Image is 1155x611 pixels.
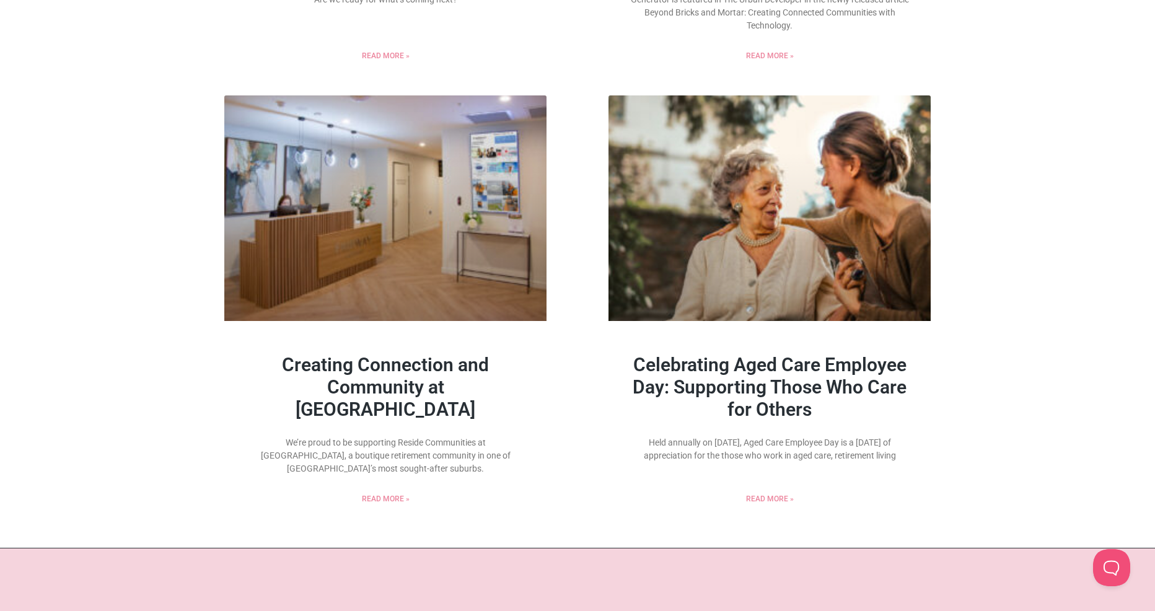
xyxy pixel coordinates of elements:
a: Read more about Key Takeaways from the Retirement Living Summit 2025 [362,50,410,61]
p: Held annually on [DATE], Aged Care Employee Day is a [DATE] of appreciation for the those who wor... [627,436,912,462]
a: Read more about Creating Connection and Community at Fairway Carindale [362,493,410,504]
a: Read more about Generator Featured in The Urban Developer [746,50,794,61]
a: Celebrating Aged Care Employee Day: Supporting Those Who Care for Others [633,354,907,420]
a: Read more about Celebrating Aged Care Employee Day: Supporting Those Who Care for Others [746,493,794,504]
iframe: Toggle Customer Support [1093,549,1130,586]
p: We’re proud to be supporting Reside Communities at [GEOGRAPHIC_DATA], a boutique retirement commu... [243,436,528,475]
a: Creating Connection and Community at [GEOGRAPHIC_DATA] [282,354,489,420]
